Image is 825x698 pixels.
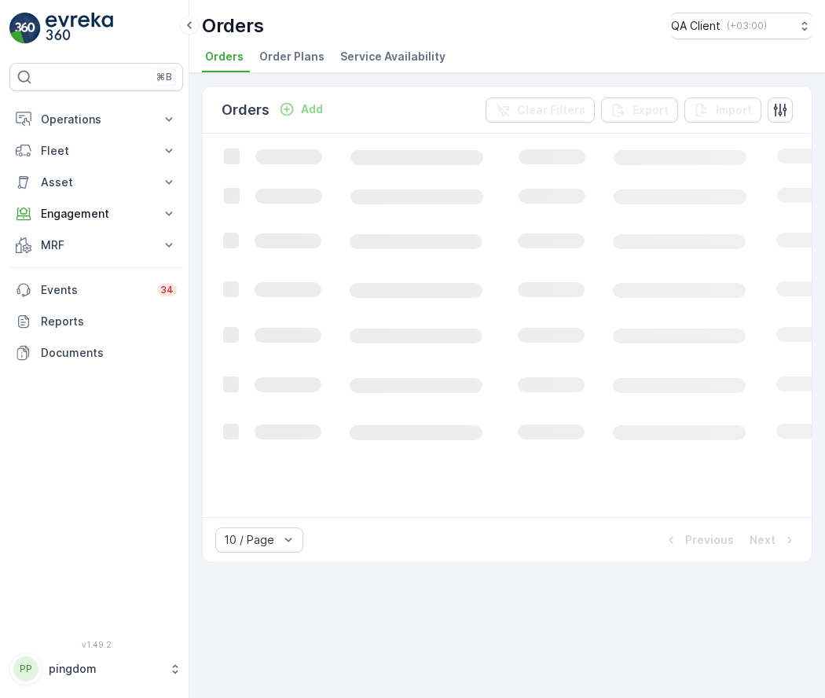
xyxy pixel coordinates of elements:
button: QA Client(+03:00) [671,13,812,39]
p: Next [750,532,775,548]
p: QA Client [671,18,720,34]
p: Operations [41,112,152,127]
p: Events [41,282,148,298]
p: 34 [160,284,174,296]
a: Reports [9,306,183,337]
p: Clear Filters [517,102,585,118]
button: Previous [662,531,735,549]
p: Import [716,102,752,118]
button: PPpingdom [9,652,183,685]
div: PP [13,656,38,681]
span: v 1.49.2 [9,640,183,649]
button: Operations [9,104,183,135]
button: Fleet [9,135,183,167]
button: Export [601,97,678,123]
p: MRF [41,237,152,253]
p: pingdom [49,661,161,677]
span: Service Availability [340,49,445,64]
p: Documents [41,345,177,361]
p: ( +03:00 ) [727,20,767,32]
span: Orders [205,49,244,64]
button: Add [273,100,329,119]
p: Orders [222,99,269,121]
a: Documents [9,337,183,369]
p: Asset [41,174,152,190]
button: Next [748,531,799,549]
p: Export [632,102,669,118]
span: Order Plans [259,49,324,64]
p: Fleet [41,143,152,159]
p: Add [301,101,323,117]
button: Engagement [9,198,183,230]
p: ⌘B [156,71,172,83]
p: Engagement [41,206,152,222]
button: MRF [9,230,183,261]
p: Reports [41,314,177,329]
img: logo [9,13,41,44]
button: Import [684,97,761,123]
a: Events34 [9,274,183,306]
button: Clear Filters [486,97,595,123]
button: Asset [9,167,183,198]
p: Orders [202,13,264,39]
img: logo_light-DOdMpM7g.png [46,13,113,44]
p: Previous [685,532,734,548]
